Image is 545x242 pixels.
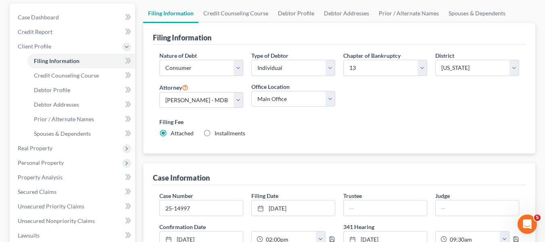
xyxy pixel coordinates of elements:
label: Type of Debtor [251,51,288,60]
span: Credit Report [18,28,52,35]
a: Filing Information [143,4,198,23]
span: Secured Claims [18,188,56,195]
label: Attorney [159,82,188,92]
a: Credit Report [11,25,135,39]
a: Prior / Alternate Names [374,4,444,23]
label: Filing Fee [159,118,519,126]
label: Confirmation Date [155,223,339,231]
input: -- [436,200,519,216]
label: 341 Hearing [339,223,523,231]
div: Filing Information [153,33,211,42]
a: Credit Counseling Course [198,4,273,23]
a: Spouses & Dependents [27,126,135,141]
span: Credit Counseling Course [34,72,99,79]
span: Attached [171,130,194,137]
span: Filing Information [34,57,79,64]
label: Trustee [343,191,362,200]
iframe: Intercom live chat [518,215,537,234]
span: Debtor Addresses [34,101,79,108]
label: Filing Date [251,191,278,200]
a: Case Dashboard [11,10,135,25]
input: Enter case number... [160,200,243,216]
span: Unsecured Nonpriority Claims [18,217,95,224]
span: Real Property [18,145,52,152]
a: Unsecured Priority Claims [11,199,135,214]
label: District [435,51,454,60]
span: Case Dashboard [18,14,59,21]
label: Chapter of Bankruptcy [343,51,401,60]
span: Lawsuits [18,232,40,239]
span: Installments [215,130,245,137]
span: Spouses & Dependents [34,130,91,137]
a: Prior / Alternate Names [27,112,135,126]
span: Unsecured Priority Claims [18,203,84,210]
span: Debtor Profile [34,86,70,93]
a: [DATE] [252,200,335,216]
span: Client Profile [18,43,51,50]
label: Office Location [251,82,290,91]
label: Judge [435,191,450,200]
span: 5 [534,215,541,221]
a: Debtor Addresses [319,4,374,23]
a: Credit Counseling Course [27,68,135,83]
input: -- [344,200,427,216]
label: Nature of Debt [159,51,197,60]
a: Debtor Addresses [27,97,135,112]
a: Property Analysis [11,170,135,185]
label: Case Number [159,191,193,200]
a: Filing Information [27,54,135,68]
span: Personal Property [18,159,64,166]
a: Debtor Profile [273,4,319,23]
a: Secured Claims [11,185,135,199]
span: Prior / Alternate Names [34,116,94,122]
a: Spouses & Dependents [444,4,510,23]
a: Unsecured Nonpriority Claims [11,214,135,228]
a: Debtor Profile [27,83,135,97]
div: Case Information [153,173,210,183]
span: Property Analysis [18,174,63,181]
